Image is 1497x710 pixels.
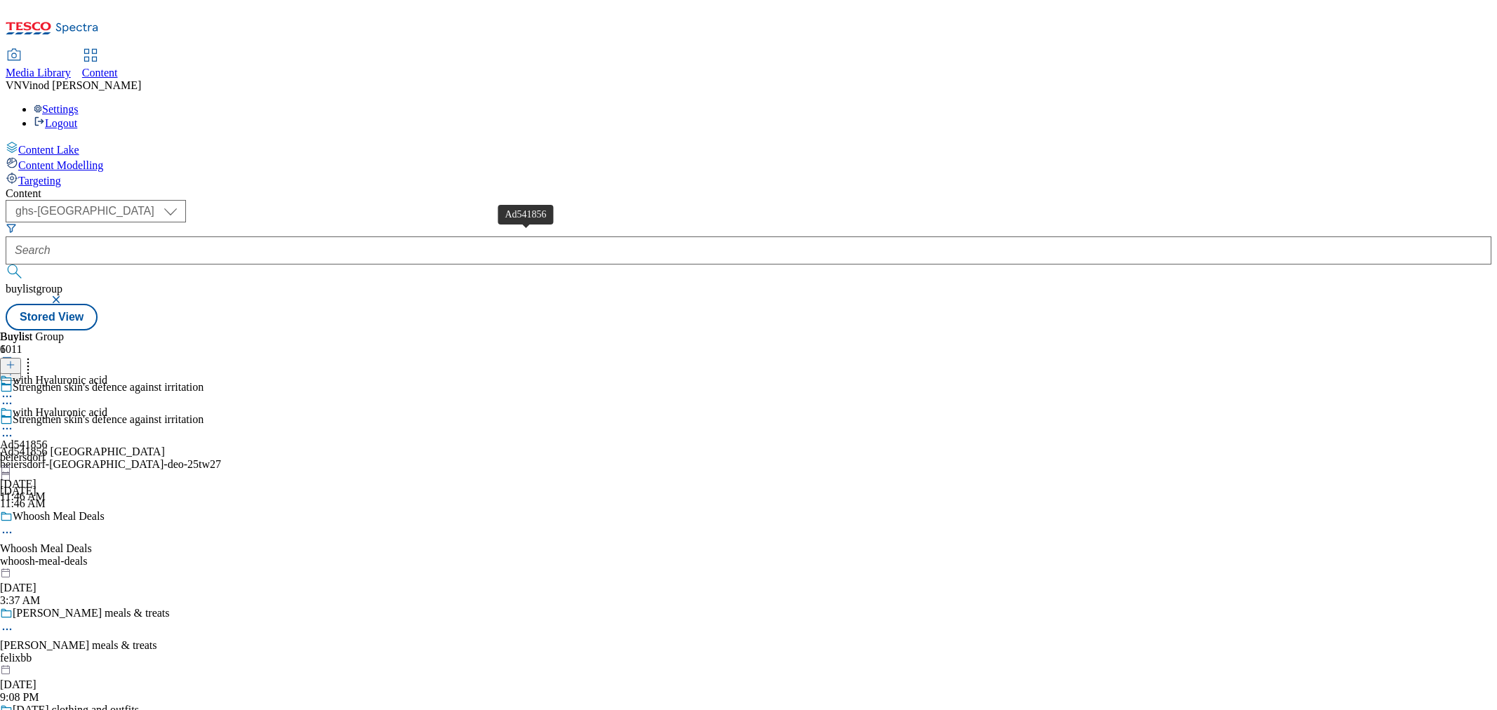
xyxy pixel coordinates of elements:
a: Media Library [6,50,71,79]
div: Content [6,187,1491,200]
div: Strengthen skin's defence against irritation [13,413,204,426]
div: Strengthen skin's defence against irritation [13,381,204,394]
div: with Hyaluronic acid [13,374,107,387]
a: Targeting [6,172,1491,187]
span: Content Lake [18,144,79,156]
span: Vinod [PERSON_NAME] [22,79,141,91]
input: Search [6,236,1491,264]
div: with Hyaluronic acid [13,406,107,419]
a: Content Modelling [6,156,1491,172]
svg: Search Filters [6,222,17,234]
a: Settings [34,103,79,115]
span: Content Modelling [18,159,103,171]
span: Media Library [6,67,71,79]
span: buylistgroup [6,283,62,295]
a: Logout [34,117,77,129]
div: Whoosh Meal Deals [13,510,105,523]
span: VN [6,79,22,91]
span: Targeting [18,175,61,187]
span: Content [82,67,118,79]
a: Content Lake [6,141,1491,156]
button: Stored View [6,304,98,330]
div: [PERSON_NAME] meals & treats [13,607,170,619]
a: Content [82,50,118,79]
